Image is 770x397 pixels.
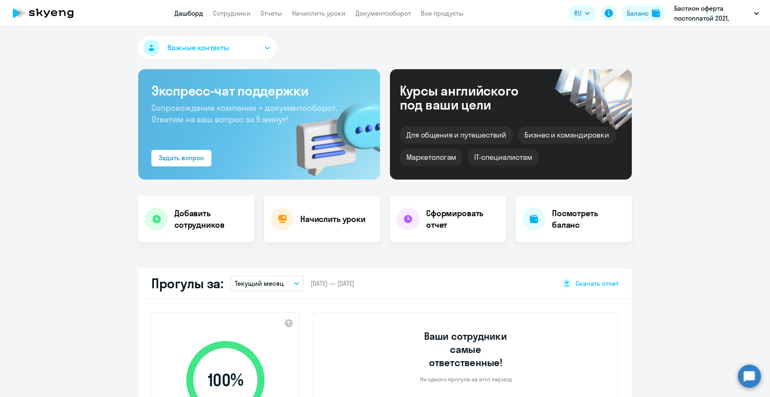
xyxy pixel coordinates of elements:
div: Для общения и путешествий [400,126,513,144]
span: RU [574,8,582,18]
p: Бастион оферта постоплатой 2021, БАСТИОН, АО [674,3,751,23]
button: Задать вопрос [151,150,211,166]
div: Маркетологам [400,149,463,166]
a: Дашборд [174,9,203,17]
h4: Посмотреть баланс [552,208,625,231]
h4: Начислить уроки [300,213,366,225]
h3: Экспресс-чат поддержки [151,82,367,99]
div: Бизнес и командировки [518,126,616,144]
div: IT-специалистам [468,149,538,166]
a: Документооборот [355,9,411,17]
a: Начислить уроки [292,9,346,17]
a: Сотрудники [213,9,250,17]
button: RU [568,5,596,21]
p: Ни одного прогула за этот период [420,376,512,383]
h4: Добавить сотрудников [174,208,248,231]
img: bg-img [284,87,380,180]
span: Сопровождение компании + документооборот. Ответим на ваш вопрос за 5 минут! [151,103,337,124]
h2: Прогулы за: [151,275,223,292]
p: Текущий месяц [235,278,284,288]
button: Текущий месяц [230,276,304,291]
div: Баланс [627,8,649,18]
h3: Ваши сотрудники самые ответственные! [413,329,519,369]
div: Курсы английского под ваши цели [400,84,540,112]
span: [DATE] — [DATE] [311,279,354,288]
div: Задать вопрос [159,153,204,163]
h4: Сформировать отчет [426,208,499,231]
img: balance [652,9,660,17]
button: Бастион оферта постоплатой 2021, БАСТИОН, АО [670,3,763,23]
span: 100 % [178,370,273,390]
span: Важные контакты [167,42,229,53]
button: Балансbalance [622,5,665,21]
button: Важные контакты [138,36,276,59]
a: Отчеты [260,9,282,17]
span: Скачать отчет [575,279,619,288]
a: Все продукты [421,9,464,17]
